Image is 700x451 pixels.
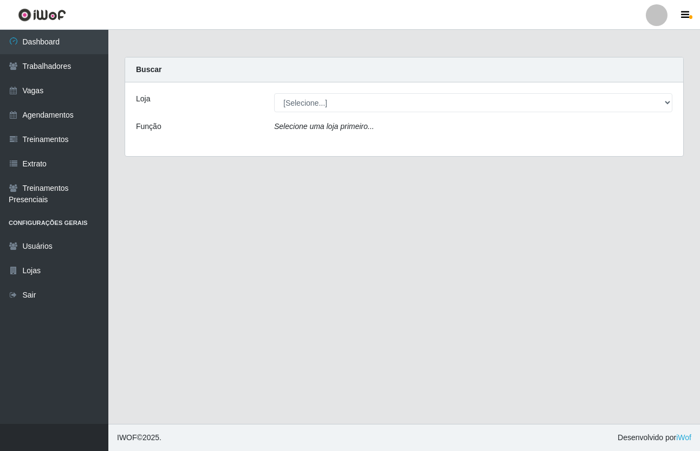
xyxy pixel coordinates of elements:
span: Desenvolvido por [618,432,691,443]
span: © 2025 . [117,432,161,443]
strong: Buscar [136,65,161,74]
img: CoreUI Logo [18,8,66,22]
a: iWof [676,433,691,442]
label: Função [136,121,161,132]
i: Selecione uma loja primeiro... [274,122,374,131]
label: Loja [136,93,150,105]
span: IWOF [117,433,137,442]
